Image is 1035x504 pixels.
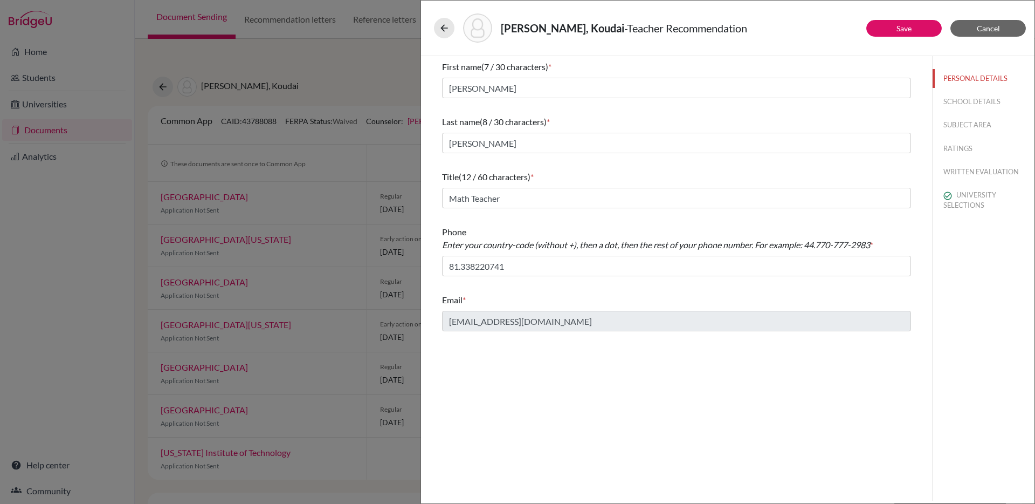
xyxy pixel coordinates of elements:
span: First name [442,62,481,72]
span: (8 / 30 characters) [480,117,547,127]
span: Phone [442,227,870,250]
span: Email [442,295,463,305]
span: - Teacher Recommendation [624,22,747,35]
button: RATINGS [933,139,1034,158]
button: UNIVERSITY SELECTIONS [933,186,1034,215]
button: SUBJECT AREA [933,115,1034,134]
span: (7 / 30 characters) [481,62,548,72]
span: (12 / 60 characters) [459,172,530,182]
button: WRITTEN EVALUATION [933,162,1034,181]
button: PERSONAL DETAILS [933,69,1034,88]
span: Last name [442,117,480,127]
img: check_circle_outline-e4d4ac0f8e9136db5ab2.svg [943,192,952,200]
button: SCHOOL DETAILS [933,92,1034,111]
i: Enter your country-code (without +), then a dot, then the rest of your phone number. For example:... [442,240,870,250]
span: Title [442,172,459,182]
strong: [PERSON_NAME], Koudai [501,22,624,35]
